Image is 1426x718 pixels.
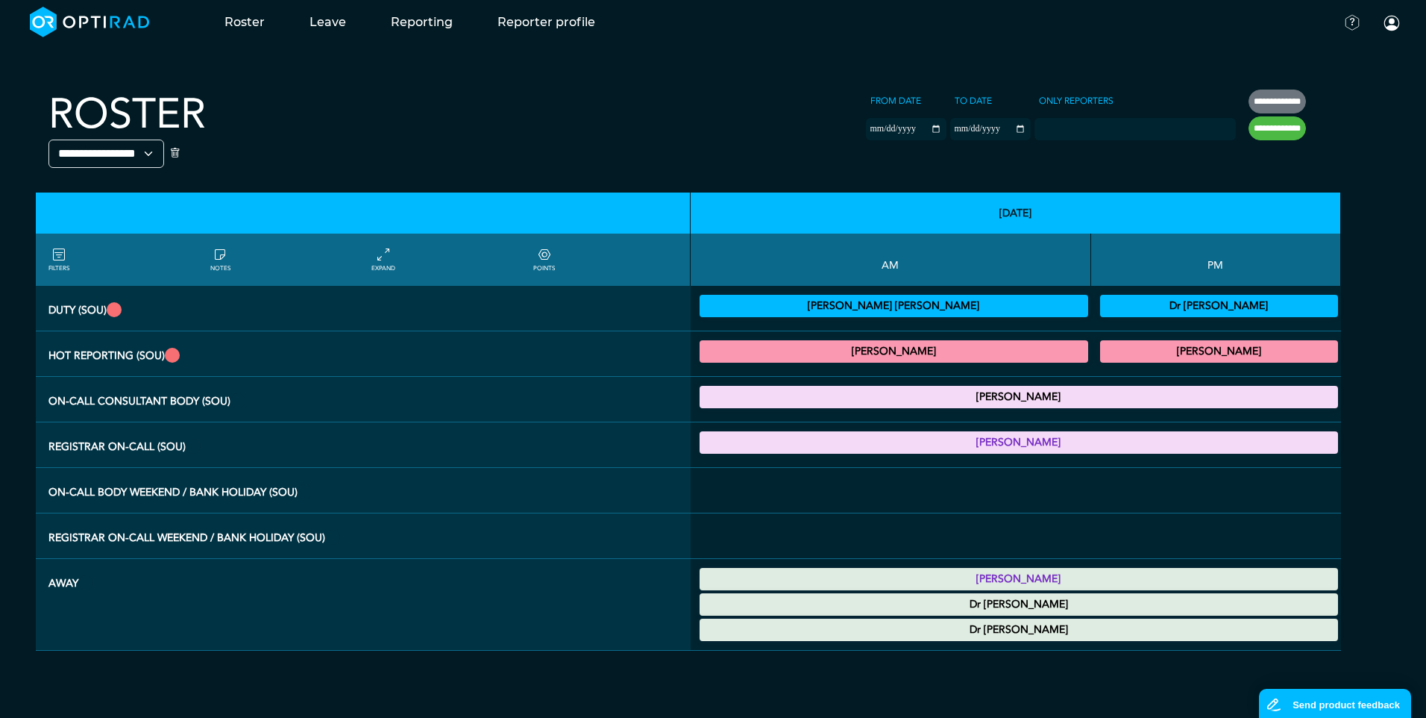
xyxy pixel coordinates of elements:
label: Only Reporters [1034,90,1118,112]
th: [DATE] [691,193,1341,234]
summary: Dr [PERSON_NAME] [1102,297,1336,315]
h2: Roster [48,90,206,140]
summary: [PERSON_NAME] [702,434,1336,452]
a: show/hide notes [210,246,230,273]
th: On-Call Body Weekend / Bank Holiday (SOU) [36,468,691,513]
div: On-Call Consultant Body 17:00 - 21:00 [700,386,1338,408]
th: Registrar On-Call (SOU) [36,422,691,468]
summary: [PERSON_NAME] [1102,343,1336,360]
img: brand-opti-rad-logos-blue-and-white-d2f68631ba2948856bd03f2d395fb146ddc8fb01b4b6e9315ea85fa773367... [30,7,150,37]
th: Away [36,559,691,651]
summary: [PERSON_NAME] [702,570,1336,588]
label: From date [866,90,926,112]
a: collapse/expand entries [371,246,395,273]
label: To date [950,90,996,112]
th: Hot Reporting (SOU) [36,331,691,377]
summary: Dr [PERSON_NAME] [702,596,1336,614]
th: Duty (SOU) [36,286,691,331]
summary: Dr [PERSON_NAME] [702,621,1336,639]
th: AM [691,234,1091,286]
th: On-Call Consultant Body (SOU) [36,377,691,422]
div: Registrar On-Call 17:00 - 21:00 [700,431,1338,454]
summary: [PERSON_NAME] [702,388,1336,406]
div: Annual Leave 00:00 - 23:59 [700,593,1338,616]
th: Registrar On-Call Weekend / Bank Holiday (SOU) [36,513,691,559]
div: Annual Leave 00:00 - 23:59 [700,619,1338,641]
div: CT Trauma & Urgent/MRI Trauma & Urgent 13:00 - 17:30 [1100,340,1338,363]
summary: [PERSON_NAME] [702,343,1086,360]
a: collapse/expand expected points [533,246,555,273]
div: Annual Leave 00:00 - 23:59 [700,568,1338,590]
a: FILTERS [48,246,69,273]
div: Vetting (30 PF Points) 09:00 - 13:00 [700,295,1088,317]
input: null [1036,120,1111,134]
div: Vetting (30 PF Points) 13:00 - 17:00 [1100,295,1338,317]
summary: [PERSON_NAME] [PERSON_NAME] [702,297,1086,315]
th: PM [1091,234,1341,286]
div: MRI Trauma & Urgent/CT Trauma & Urgent 09:00 - 13:00 [700,340,1088,363]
